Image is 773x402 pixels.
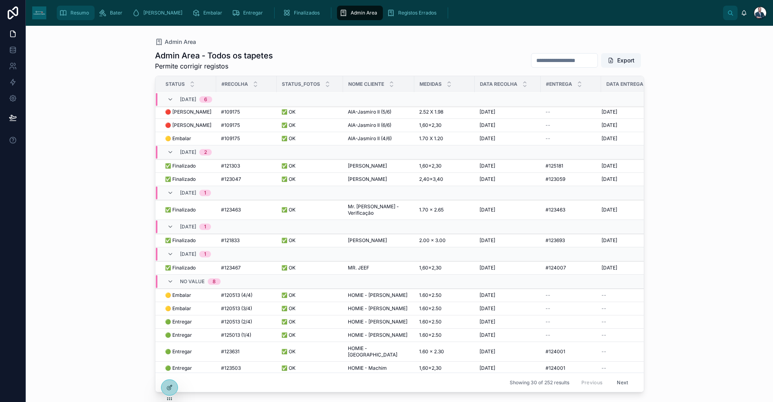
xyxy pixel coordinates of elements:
[155,38,196,46] a: Admin Area
[419,332,442,338] span: 1.60×2.50
[546,305,596,312] a: --
[165,135,191,142] span: 🟡 Embalar
[546,237,596,244] a: #123693
[155,50,273,61] h1: Admin Area - Todos os tapetes
[213,278,216,285] div: 8
[282,81,320,87] span: Status_Fotos
[281,332,338,338] a: ✅ OK
[348,292,407,298] span: HOMIE - [PERSON_NAME]
[165,265,211,271] a: ✅ Finalizado
[546,176,565,182] span: #123059
[281,176,296,182] span: ✅ OK
[546,332,550,338] span: --
[165,348,211,355] a: 🟢 Entregar
[348,203,409,216] a: Mr. [PERSON_NAME] - Verificação
[221,237,240,244] span: #121833
[221,365,272,371] a: #123503
[281,305,296,312] span: ✅ OK
[221,109,240,115] span: #109175
[221,122,272,128] a: #109175
[419,135,470,142] a: 1.70 X 1.20
[155,61,273,71] span: Permite corrigir registos
[221,176,272,182] a: #123047
[601,292,660,298] a: --
[546,237,565,244] span: #123693
[351,10,377,16] span: Admin Area
[281,365,338,371] a: ✅ OK
[348,265,409,271] a: MR. JEEF
[601,348,606,355] span: --
[348,163,387,169] span: [PERSON_NAME]
[480,109,495,115] span: [DATE]
[480,109,536,115] a: [DATE]
[546,319,550,325] span: --
[480,348,495,355] span: [DATE]
[57,6,95,20] a: Resumo
[480,207,536,213] a: [DATE]
[281,163,296,169] span: ✅ OK
[601,163,617,169] span: [DATE]
[221,319,252,325] span: #120513 (2/4)
[546,135,550,142] span: --
[601,135,617,142] span: [DATE]
[221,135,240,142] span: #109175
[281,292,296,298] span: ✅ OK
[281,265,338,271] a: ✅ OK
[601,109,660,115] a: [DATE]
[348,109,409,115] a: AIA-Jasmiro II (5/6)
[281,292,338,298] a: ✅ OK
[180,278,205,285] span: No value
[480,135,495,142] span: [DATE]
[348,332,409,338] a: HOMIE - [PERSON_NAME]
[601,207,660,213] a: [DATE]
[281,319,296,325] span: ✅ OK
[419,207,444,213] span: 1.70 x 2.65
[546,348,565,355] span: #124001
[419,365,470,371] a: 1,60×2,30
[281,237,296,244] span: ✅ OK
[165,237,196,244] span: ✅ Finalizado
[180,96,196,103] span: [DATE]
[546,365,565,371] span: #124001
[480,332,495,338] span: [DATE]
[221,237,272,244] a: #121833
[601,163,660,169] a: [DATE]
[221,365,241,371] span: #123503
[348,81,384,87] span: Nome Cliente
[419,292,470,298] a: 1.60×2.50
[221,163,240,169] span: #121303
[53,4,723,22] div: scrollable content
[419,122,442,128] span: 1,60×2,30
[398,10,436,16] span: Registos Errados
[281,176,338,182] a: ✅ OK
[480,237,536,244] a: [DATE]
[546,109,596,115] a: --
[348,237,409,244] a: [PERSON_NAME]
[419,348,470,355] a: 1.60 x 2.30
[601,319,606,325] span: --
[601,135,660,142] a: [DATE]
[601,365,660,371] a: --
[419,237,470,244] a: 2.00 x 3.00
[546,176,596,182] a: #123059
[601,122,660,128] a: [DATE]
[180,251,196,257] span: [DATE]
[348,292,409,298] a: HOMIE - [PERSON_NAME]
[281,163,338,169] a: ✅ OK
[546,319,596,325] a: --
[165,365,211,371] a: 🟢 Entregar
[165,292,191,298] span: 🟡 Embalar
[221,292,252,298] span: #120513 (4/4)
[601,53,641,68] button: Export
[204,251,206,257] div: 1
[419,319,442,325] span: 1.60×2.50
[546,365,596,371] a: #124001
[601,176,660,182] a: [DATE]
[281,207,296,213] span: ✅ OK
[419,365,442,371] span: 1,60×2,30
[165,332,192,338] span: 🟢 Entregar
[165,319,211,325] a: 🟢 Entregar
[348,319,407,325] span: HOMIE - [PERSON_NAME]
[165,163,196,169] span: ✅ Finalizado
[221,122,240,128] span: #109175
